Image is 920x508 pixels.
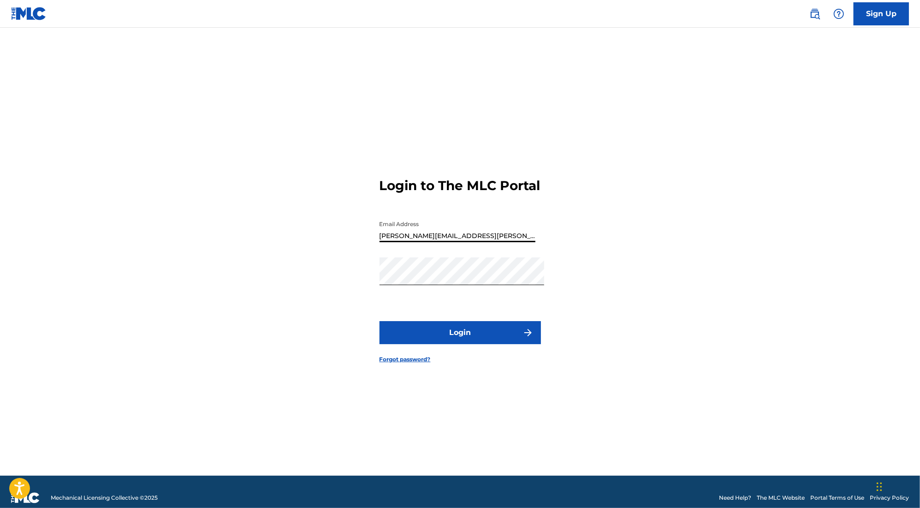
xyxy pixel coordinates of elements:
a: Public Search [806,5,824,23]
iframe: Chat Widget [874,464,920,508]
img: logo [11,492,40,503]
a: Privacy Policy [870,494,909,502]
img: search [809,8,820,19]
a: Need Help? [719,494,751,502]
div: Drag [877,473,882,501]
span: Mechanical Licensing Collective © 2025 [51,494,158,502]
a: Forgot password? [380,355,431,364]
a: The MLC Website [757,494,805,502]
a: Portal Terms of Use [810,494,864,502]
div: Help [830,5,848,23]
button: Login [380,321,541,344]
a: Sign Up [854,2,909,25]
img: f7272a7cc735f4ea7f67.svg [522,327,534,338]
h3: Login to The MLC Portal [380,178,540,194]
img: MLC Logo [11,7,47,20]
img: help [833,8,844,19]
